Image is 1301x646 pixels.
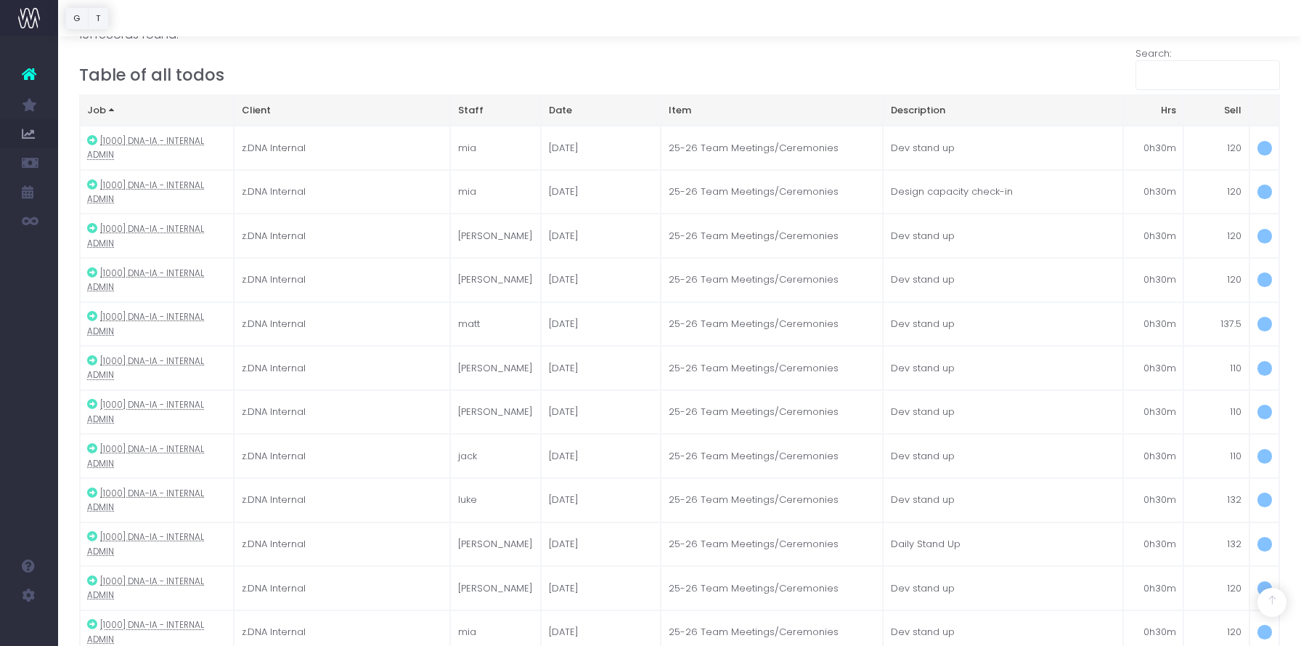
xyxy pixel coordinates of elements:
button: T [88,7,109,30]
label: Search: [1135,47,1281,90]
td: 0h30m [1123,258,1184,302]
abbr: [1000] DNA-IA - Internal Admin [87,223,204,249]
th: Description [883,95,1123,126]
td: 0h30m [1123,522,1184,567]
td: Dev stand up [883,390,1123,435]
td: 120 [1183,566,1249,610]
td: [PERSON_NAME] [450,522,541,567]
td: 0h30m [1123,126,1184,170]
td: mia [450,126,541,170]
td: 137.5 [1183,302,1249,347]
abbr: [1000] DNA-IA - Internal Admin [87,619,204,645]
td: 0h30m [1123,302,1184,347]
td: 25-26 Team Meetings/Ceremonies [661,170,883,214]
td: [PERSON_NAME] [450,214,541,258]
td: Dev stand up [883,214,1123,258]
td: [DATE] [541,302,661,347]
td: 0h30m [1123,566,1184,610]
td: Dev stand up [883,434,1123,478]
td: 110 [1183,434,1249,478]
input: Search: [1135,60,1281,89]
div: Item [669,103,876,118]
td: 25-26 Team Meetings/Ceremonies [661,478,883,522]
td: [DATE] [541,566,661,610]
div: Job [87,103,226,118]
td: mia [450,170,541,214]
th: Client [234,95,450,126]
th: Sell [1183,95,1249,126]
td: z.DNA Internal [234,434,450,478]
abbr: [1000] DNA-IA - Internal Admin [87,576,204,602]
td: z.DNA Internal [234,302,450,347]
td: [PERSON_NAME] [450,566,541,610]
td: 25-26 Team Meetings/Ceremonies [661,434,883,478]
td: 25-26 Team Meetings/Ceremonies [661,346,883,390]
td: 25-26 Team Meetings/Ceremonies [661,214,883,258]
abbr: [1000] DNA-IA - Internal Admin [87,311,204,337]
td: Dev stand up [883,302,1123,347]
div: Vertical button group [65,7,109,30]
td: [DATE] [541,390,661,435]
td: 120 [1183,170,1249,214]
td: 25-26 Team Meetings/Ceremonies [661,566,883,610]
th: Job [80,95,234,126]
td: z.DNA Internal [234,346,450,390]
th: Item [661,95,883,126]
td: 132 [1183,522,1249,567]
td: [DATE] [541,522,661,567]
td: Dev stand up [883,566,1123,610]
div: Client [242,103,443,118]
td: 120 [1183,258,1249,302]
abbr: [1000] DNA-IA - Internal Admin [87,267,204,294]
abbr: [1000] DNA-IA - Internal Admin [87,443,204,469]
td: Dev stand up [883,126,1123,170]
td: 120 [1183,126,1249,170]
abbr: [1000] DNA-IA - Internal Admin [87,531,204,557]
td: 25-26 Team Meetings/Ceremonies [661,390,883,435]
td: z.DNA Internal [234,566,450,610]
td: 0h30m [1123,390,1184,435]
td: [DATE] [541,170,661,214]
td: 0h30m [1123,214,1184,258]
td: Dev stand up [883,258,1123,302]
td: [PERSON_NAME] [450,346,541,390]
div: Date [549,103,653,118]
td: [DATE] [541,434,661,478]
td: z.DNA Internal [234,478,450,522]
td: z.DNA Internal [234,126,450,170]
td: matt [450,302,541,347]
button: G [65,7,89,30]
td: 110 [1183,390,1249,435]
td: [DATE] [541,346,661,390]
td: [DATE] [541,478,661,522]
td: 0h30m [1123,170,1184,214]
td: 0h30m [1123,478,1184,522]
abbr: [1000] DNA-IA - Internal Admin [87,399,204,425]
td: jack [450,434,541,478]
td: 25-26 Team Meetings/Ceremonies [661,258,883,302]
img: images/default_profile_image.png [18,617,40,639]
th: Staff [450,95,541,126]
td: 25-26 Team Meetings/Ceremonies [661,522,883,567]
abbr: [1000] DNA-IA - Internal Admin [87,488,204,514]
td: [DATE] [541,126,661,170]
td: z.DNA Internal [234,258,450,302]
td: z.DNA Internal [234,390,450,435]
td: 25-26 Team Meetings/Ceremonies [661,126,883,170]
td: [PERSON_NAME] [450,258,541,302]
td: z.DNA Internal [234,170,450,214]
td: [DATE] [541,214,661,258]
td: [PERSON_NAME] [450,390,541,435]
abbr: [1000] DNA-IA - Internal Admin [87,355,204,381]
td: 132 [1183,478,1249,522]
td: z.DNA Internal [234,522,450,567]
td: Dev stand up [883,478,1123,522]
div: Description [891,103,1115,118]
td: [DATE] [541,258,661,302]
td: 110 [1183,346,1249,390]
td: 0h30m [1123,346,1184,390]
th: Date [541,95,661,126]
abbr: [1000] DNA-IA - Internal Admin [87,135,204,161]
div: Hrs [1131,103,1176,118]
td: 0h30m [1123,434,1184,478]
